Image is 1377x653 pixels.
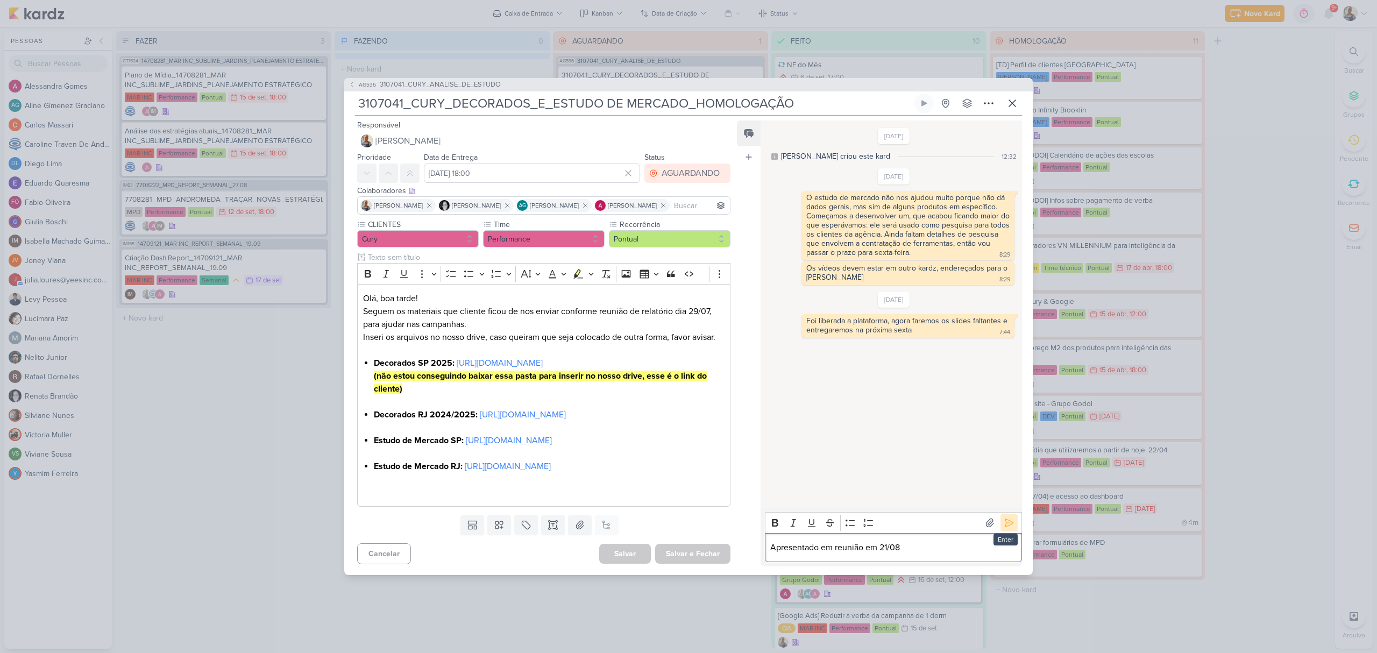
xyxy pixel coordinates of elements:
[465,461,551,472] a: [URL][DOMAIN_NAME]
[672,199,728,212] input: Buscar
[806,264,1010,282] div: Os vídeos devem estar em outro kardz, endereçados para o [PERSON_NAME]
[920,99,928,108] div: Ligar relógio
[452,201,501,210] span: [PERSON_NAME]
[806,316,1010,335] div: Foi liberada a plataforma, agora faremos os slides faltantes e entregaremos na próxima sexta
[608,201,657,210] span: [PERSON_NAME]
[480,409,566,420] a: [URL][DOMAIN_NAME]
[367,219,479,230] label: CLIENTES
[380,80,501,90] span: 3107041_CURY_ANALISE_DE_ESTUDO
[357,263,730,284] div: Editor toolbar
[765,533,1022,563] div: Editor editing area: main
[781,151,890,162] div: [PERSON_NAME] criou este kard
[644,153,665,162] label: Status
[357,153,391,162] label: Prioridade
[424,164,640,183] input: Select a date
[374,201,423,210] span: [PERSON_NAME]
[662,167,720,180] div: AGUARDANDO
[1002,152,1017,161] div: 12:32
[374,435,464,446] strong: Estudo de Mercado SP:
[355,94,912,113] input: Kard Sem Título
[517,200,528,211] div: Aline Gimenez Graciano
[374,371,707,394] strong: (não estou conseguindo baixar essa pasta para inserir no nosso drive, esse é o link do cliente)
[357,131,730,151] button: [PERSON_NAME]
[375,134,441,147] span: [PERSON_NAME]
[619,219,730,230] label: Recorrência
[519,203,526,209] p: AG
[360,134,373,147] img: Iara Santos
[363,292,725,344] p: Olá, boa tarde! Seguem os materiais que cliente ficou de nos enviar conforme reunião de relatório...
[357,230,479,247] button: Cury
[595,200,606,211] img: Alessandra Gomes
[424,153,478,162] label: Data de Entrega
[374,461,463,472] strong: Estudo de Mercado RJ:
[374,358,455,368] strong: Decorados SP 2025:
[483,230,605,247] button: Performance
[374,409,478,420] strong: Decorados RJ 2024/2025:
[357,284,730,507] div: Editor editing area: main
[357,543,411,564] button: Cancelar
[357,185,730,196] div: Colaboradores
[357,81,378,89] span: AG536
[493,219,605,230] label: Time
[361,200,372,211] img: Iara Santos
[457,358,543,368] a: [URL][DOMAIN_NAME]
[366,252,730,263] input: Texto sem título
[466,435,552,446] a: [URL][DOMAIN_NAME]
[644,164,730,183] button: AGUARDANDO
[806,193,1012,257] div: O estudo de mercado não nos ajudou muito porque não dá dados gerais, mas sim de alguns produtos e...
[999,275,1010,284] div: 8:29
[530,201,579,210] span: [PERSON_NAME]
[439,200,450,211] img: Renata Brandão
[609,230,730,247] button: Pontual
[999,251,1010,259] div: 8:29
[999,328,1010,337] div: 7:44
[993,534,1018,545] div: Enter
[765,512,1022,533] div: Editor toolbar
[357,120,400,130] label: Responsável
[349,80,501,90] button: AG536 3107041_CURY_ANALISE_DE_ESTUDO
[770,541,1016,554] p: Apresentado em reunião em 21/08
